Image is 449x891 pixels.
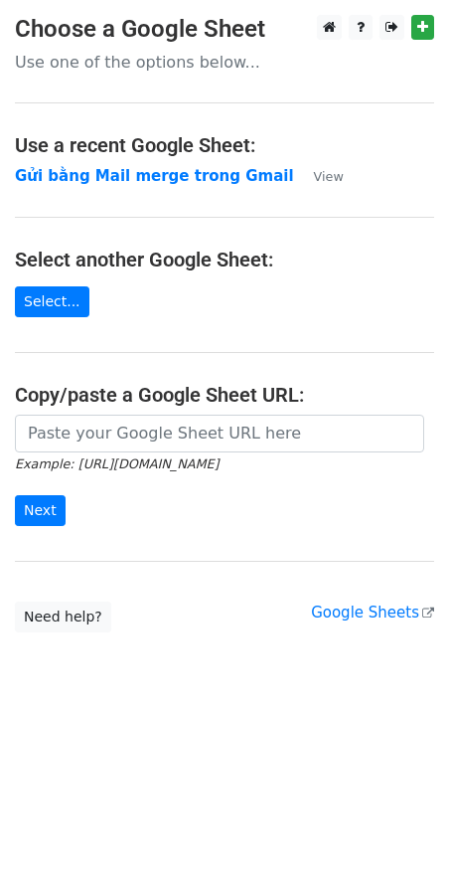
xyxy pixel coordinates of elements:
[15,52,434,73] p: Use one of the options below...
[15,248,434,271] h4: Select another Google Sheet:
[294,167,344,185] a: View
[311,604,434,622] a: Google Sheets
[15,167,294,185] a: Gửi bằng Mail merge trong Gmail
[15,456,219,471] small: Example: [URL][DOMAIN_NAME]
[314,169,344,184] small: View
[15,133,434,157] h4: Use a recent Google Sheet:
[15,602,111,632] a: Need help?
[15,15,434,44] h3: Choose a Google Sheet
[15,415,424,452] input: Paste your Google Sheet URL here
[15,286,89,317] a: Select...
[15,495,66,526] input: Next
[15,383,434,407] h4: Copy/paste a Google Sheet URL:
